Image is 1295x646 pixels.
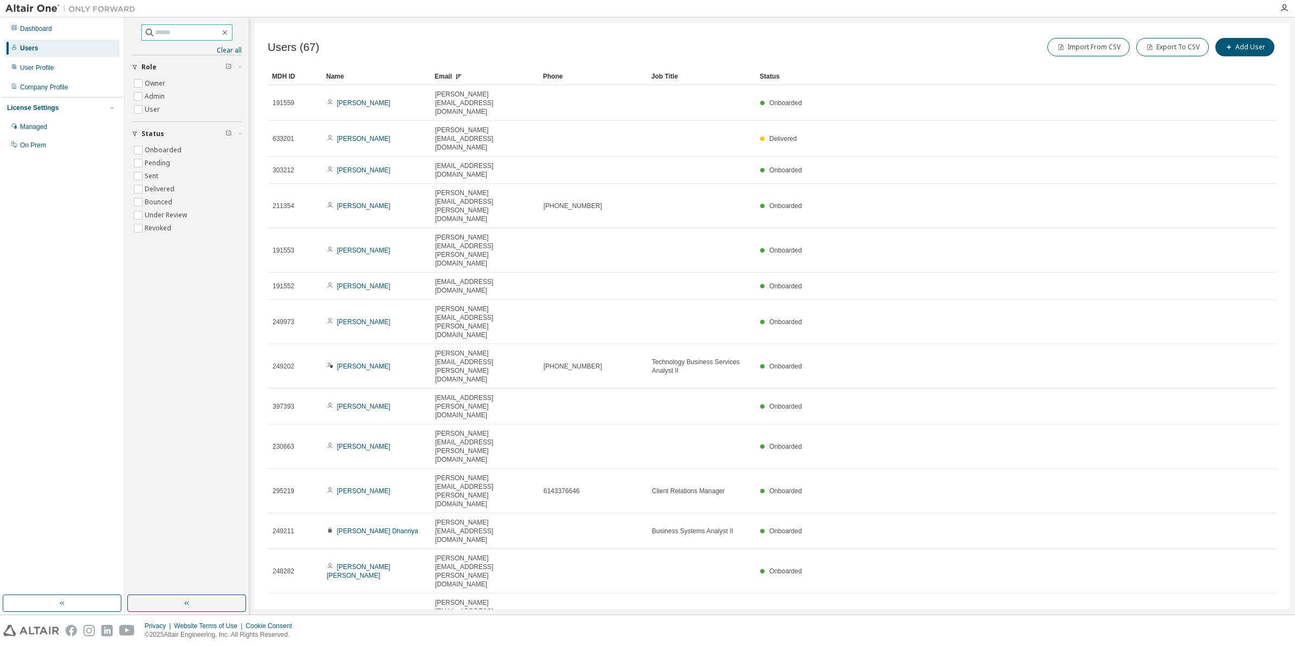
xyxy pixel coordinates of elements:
[145,144,184,157] label: Onboarded
[174,622,245,630] div: Website Terms of Use
[1215,38,1274,56] button: Add User
[769,99,802,107] span: Onboarded
[7,104,59,112] div: License Settings
[769,527,802,535] span: Onboarded
[145,77,167,90] label: Owner
[327,563,390,579] a: [PERSON_NAME] [PERSON_NAME]
[145,103,162,116] label: User
[337,247,391,254] a: [PERSON_NAME]
[273,246,294,255] span: 191553
[769,443,802,450] span: Onboarded
[273,134,294,143] span: 633201
[435,305,534,339] span: [PERSON_NAME][EMAIL_ADDRESS][PERSON_NAME][DOMAIN_NAME]
[337,487,391,495] a: [PERSON_NAME]
[435,518,534,544] span: [PERSON_NAME][EMAIL_ADDRESS][DOMAIN_NAME]
[543,68,643,85] div: Phone
[337,135,391,143] a: [PERSON_NAME]
[543,362,602,371] span: [PHONE_NUMBER]
[769,135,797,143] span: Delivered
[132,46,242,55] a: Clear all
[435,474,534,508] span: [PERSON_NAME][EMAIL_ADDRESS][PERSON_NAME][DOMAIN_NAME]
[20,24,52,33] div: Dashboard
[273,402,294,411] span: 397393
[83,625,95,636] img: instagram.svg
[141,130,164,138] span: Status
[273,99,294,107] span: 191559
[435,277,534,295] span: [EMAIL_ADDRESS][DOMAIN_NAME]
[769,202,802,210] span: Onboarded
[769,318,802,326] span: Onboarded
[337,202,391,210] a: [PERSON_NAME]
[435,233,534,268] span: [PERSON_NAME][EMAIL_ADDRESS][PERSON_NAME][DOMAIN_NAME]
[652,358,750,375] span: Technology Business Services Analyst II
[543,202,602,210] span: [PHONE_NUMBER]
[5,3,141,14] img: Altair One
[141,63,157,72] span: Role
[273,318,294,326] span: 249973
[273,487,294,495] span: 295219
[435,126,534,152] span: [PERSON_NAME][EMAIL_ADDRESS][DOMAIN_NAME]
[145,196,174,209] label: Bounced
[435,393,534,419] span: [EMAIL_ADDRESS][PERSON_NAME][DOMAIN_NAME]
[337,99,391,107] a: [PERSON_NAME]
[337,527,418,535] a: [PERSON_NAME] Dhanriya
[760,68,1215,85] div: Status
[652,487,725,495] span: Client Relations Manager
[435,349,534,384] span: [PERSON_NAME][EMAIL_ADDRESS][PERSON_NAME][DOMAIN_NAME]
[337,166,391,174] a: [PERSON_NAME]
[273,442,294,451] span: 230663
[273,527,294,535] span: 249211
[273,567,294,576] span: 248282
[145,622,174,630] div: Privacy
[337,363,391,370] a: [PERSON_NAME]
[769,567,802,575] span: Onboarded
[225,130,232,138] span: Clear filter
[145,157,172,170] label: Pending
[1047,38,1130,56] button: Import From CSV
[145,209,189,222] label: Under Review
[145,630,299,639] p: © 2025 Altair Engineering, Inc. All Rights Reserved.
[273,362,294,371] span: 249202
[435,161,534,179] span: [EMAIL_ADDRESS][DOMAIN_NAME]
[3,625,59,636] img: altair_logo.svg
[769,363,802,370] span: Onboarded
[769,166,802,174] span: Onboarded
[119,625,135,636] img: youtube.svg
[273,202,294,210] span: 211354
[651,68,751,85] div: Job Title
[20,122,47,131] div: Managed
[145,170,160,183] label: Sent
[273,166,294,175] span: 303212
[268,41,319,54] span: Users (67)
[245,622,298,630] div: Cookie Consent
[769,403,802,410] span: Onboarded
[145,183,177,196] label: Delivered
[1136,38,1209,56] button: Export To CSV
[435,598,534,633] span: [PERSON_NAME][EMAIL_ADDRESS][PERSON_NAME][DOMAIN_NAME]
[132,122,242,146] button: Status
[652,527,733,535] span: Business Systems Analyst II
[145,90,167,103] label: Admin
[101,625,113,636] img: linkedin.svg
[20,141,46,150] div: On Prem
[435,554,534,589] span: [PERSON_NAME][EMAIL_ADDRESS][PERSON_NAME][DOMAIN_NAME]
[435,189,534,223] span: [PERSON_NAME][EMAIL_ADDRESS][PERSON_NAME][DOMAIN_NAME]
[769,282,802,290] span: Onboarded
[145,222,173,235] label: Revoked
[337,443,391,450] a: [PERSON_NAME]
[132,55,242,79] button: Role
[435,68,534,85] div: Email
[20,63,54,72] div: User Profile
[769,487,802,495] span: Onboarded
[20,44,38,53] div: Users
[326,68,426,85] div: Name
[225,63,232,72] span: Clear filter
[769,247,802,254] span: Onboarded
[337,403,391,410] a: [PERSON_NAME]
[66,625,77,636] img: facebook.svg
[273,282,294,290] span: 191552
[20,83,68,92] div: Company Profile
[337,318,391,326] a: [PERSON_NAME]
[543,487,580,495] span: 6143376646
[272,68,318,85] div: MDH ID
